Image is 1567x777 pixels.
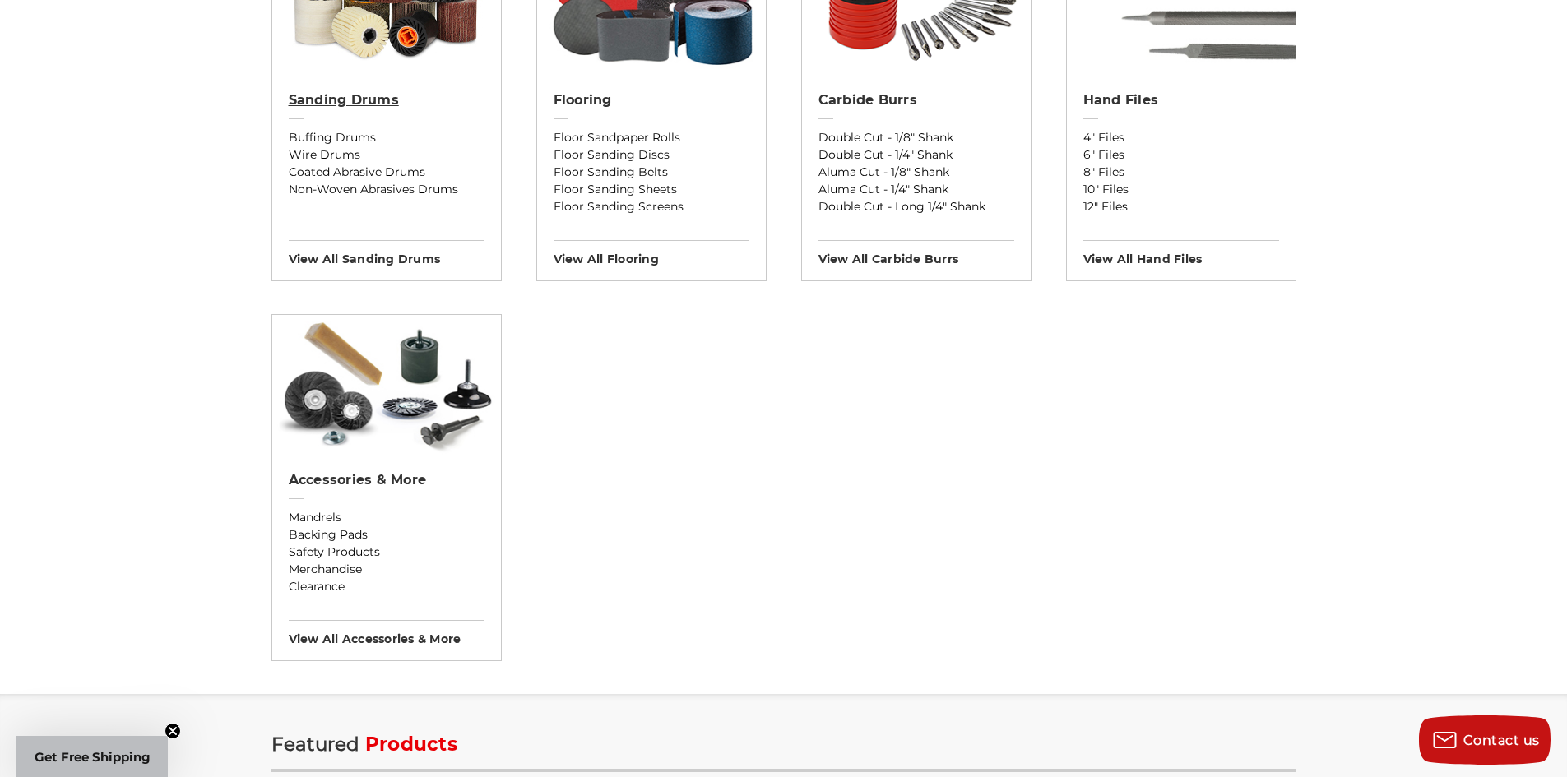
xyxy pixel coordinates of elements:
a: Aluma Cut - 1/4" Shank [818,181,1014,198]
a: Wire Drums [289,146,484,164]
a: Aluma Cut - 1/8" Shank [818,164,1014,181]
div: Get Free ShippingClose teaser [16,736,168,777]
a: Safety Products [289,543,484,561]
a: Clearance [289,578,484,595]
h3: View All hand files [1083,240,1279,266]
h3: View All accessories & more [289,620,484,646]
h3: View All sanding drums [289,240,484,266]
a: Coated Abrasive Drums [289,164,484,181]
a: Floor Sanding Discs [554,146,749,164]
a: 8" Files [1083,164,1279,181]
span: Get Free Shipping [35,749,151,765]
a: Double Cut - 1/4" Shank [818,146,1014,164]
span: Contact us [1463,733,1540,748]
span: Featured [271,733,360,756]
a: Merchandise [289,561,484,578]
span: Products [365,733,457,756]
h2: Sanding Drums [289,92,484,109]
a: Backing Pads [289,526,484,543]
a: Floor Sanding Sheets [554,181,749,198]
a: 10" Files [1083,181,1279,198]
a: Double Cut - Long 1/4" Shank [818,198,1014,215]
a: Double Cut - 1/8" Shank [818,129,1014,146]
h2: Accessories & More [289,472,484,488]
h2: Hand Files [1083,92,1279,109]
img: Accessories & More [272,315,501,455]
a: Floor Sandpaper Rolls [554,129,749,146]
a: Floor Sanding Belts [554,164,749,181]
h2: Carbide Burrs [818,92,1014,109]
a: Floor Sanding Screens [554,198,749,215]
a: 12" Files [1083,198,1279,215]
h3: View All flooring [554,240,749,266]
button: Close teaser [165,723,181,739]
h3: View All carbide burrs [818,240,1014,266]
a: 4" Files [1083,129,1279,146]
a: Non-Woven Abrasives Drums [289,181,484,198]
h2: Flooring [554,92,749,109]
a: Buffing Drums [289,129,484,146]
a: Mandrels [289,509,484,526]
button: Contact us [1419,715,1551,765]
a: 6" Files [1083,146,1279,164]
